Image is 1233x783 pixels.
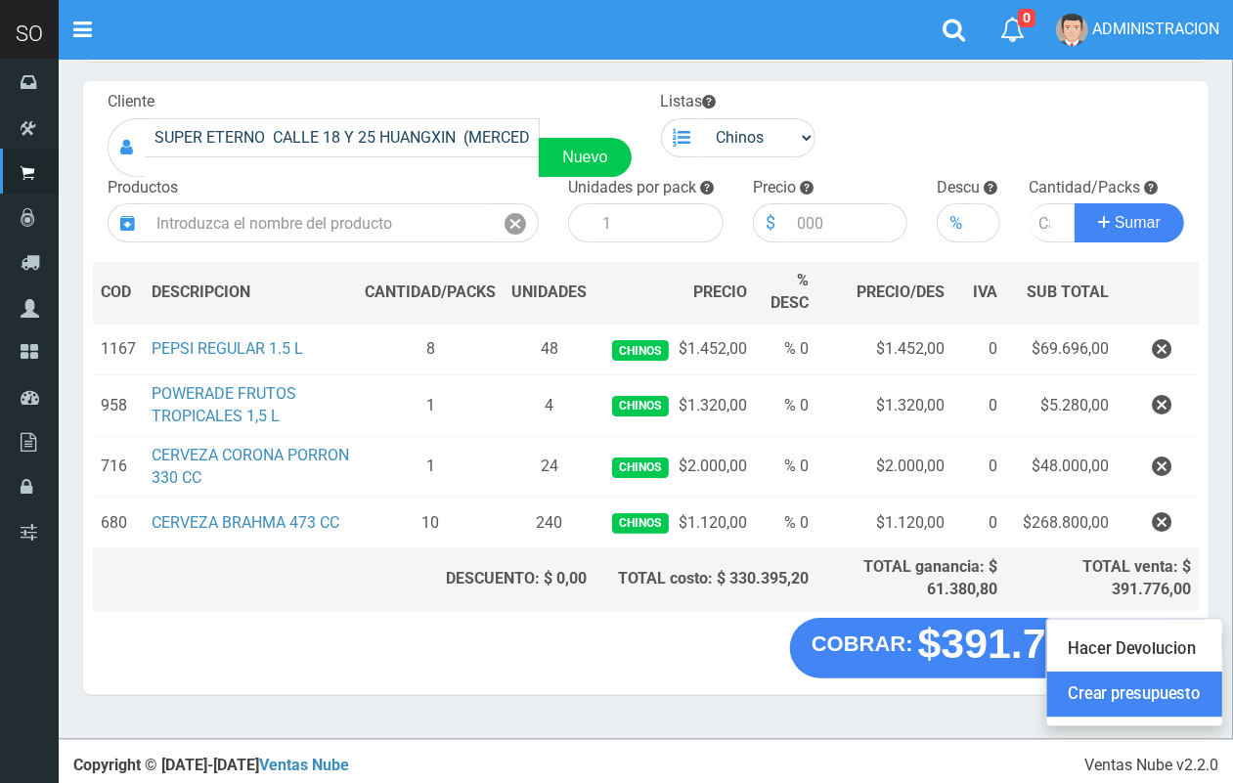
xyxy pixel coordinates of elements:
label: Productos [108,177,178,199]
th: DES [144,262,357,324]
span: ADMINISTRACION [1092,20,1219,38]
span: Chinos [612,513,668,534]
td: $1.320,00 [817,375,953,437]
span: Chinos [612,457,668,478]
td: 0 [952,375,1005,437]
td: $1.120,00 [594,498,754,548]
button: COBRAR: $391.776,00 [790,618,1172,678]
label: Listas [661,91,717,113]
input: Cantidad [1030,203,1077,242]
div: TOTAL ganancia: $ 61.380,80 [825,556,998,601]
td: $268.800,00 [1005,498,1117,548]
td: 24 [504,436,594,498]
strong: Copyright © [DATE]-[DATE] [73,756,349,774]
td: % 0 [755,436,817,498]
span: CRIPCION [180,283,250,301]
span: PRECIO/DES [857,283,945,301]
a: Crear presupuesto [1047,673,1222,718]
input: Consumidor Final [145,118,540,157]
td: 0 [952,436,1005,498]
td: 680 [93,498,144,548]
a: POWERADE FRUTOS TROPICALES 1,5 L [152,384,296,425]
td: $2.000,00 [817,436,953,498]
td: 958 [93,375,144,437]
th: UNIDADES [504,262,594,324]
div: $ [753,203,787,242]
td: 10 [357,498,504,548]
label: Descu [937,177,980,199]
div: % [937,203,974,242]
span: Sumar [1115,214,1161,231]
label: Cliente [108,91,154,113]
td: $1.320,00 [594,375,754,437]
a: CERVEZA BRAHMA 473 CC [152,513,339,532]
img: User Image [1056,14,1088,46]
td: $1.452,00 [594,324,754,375]
span: Chinos [612,340,668,361]
td: % 0 [755,324,817,375]
a: Nuevo [539,138,631,177]
span: Chinos [612,396,668,416]
span: 0 [1018,9,1035,27]
div: Ventas Nube v2.2.0 [1084,755,1218,777]
strong: COBRAR: [812,632,913,656]
td: $48.000,00 [1005,436,1117,498]
strong: $391.776,00 [918,621,1152,667]
a: CERVEZA CORONA PORRON 330 CC [152,446,349,487]
label: Cantidad/Packs [1030,177,1141,199]
input: Introduzca el nombre del producto [147,203,493,242]
td: 0 [952,324,1005,375]
a: Hacer Devolucion [1047,628,1222,673]
td: 240 [504,498,594,548]
div: DESCUENTO: $ 0,00 [365,568,587,590]
td: 1 [357,375,504,437]
th: COD [93,262,144,324]
a: Ventas Nube [259,756,349,774]
div: TOTAL venta: $ 391.776,00 [1013,556,1191,601]
td: 0 [952,498,1005,548]
button: Sumar [1075,203,1184,242]
span: IVA [973,283,997,301]
input: 1 [593,203,724,242]
td: 716 [93,436,144,498]
label: Unidades por pack [568,177,696,199]
td: % 0 [755,498,817,548]
td: 8 [357,324,504,375]
span: SUB TOTAL [1027,282,1109,304]
td: 4 [504,375,594,437]
td: 1 [357,436,504,498]
th: CANTIDAD/PACKS [357,262,504,324]
td: $5.280,00 [1005,375,1117,437]
td: 1167 [93,324,144,375]
input: 000 [974,203,999,242]
label: Precio [753,177,796,199]
td: 48 [504,324,594,375]
div: TOTAL costo: $ 330.395,20 [602,568,809,590]
td: % 0 [755,375,817,437]
td: $2.000,00 [594,436,754,498]
input: 000 [787,203,908,242]
td: $69.696,00 [1005,324,1117,375]
a: PEPSI REGULAR 1.5 L [152,339,303,358]
td: $1.452,00 [817,324,953,375]
td: $1.120,00 [817,498,953,548]
span: PRECIO [693,282,747,304]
